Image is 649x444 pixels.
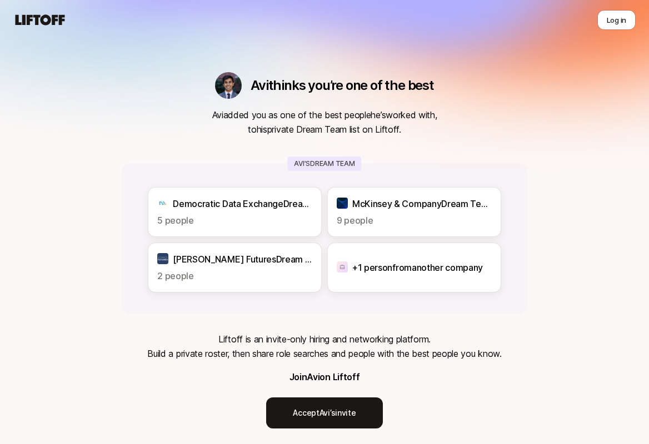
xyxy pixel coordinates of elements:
p: McKinsey & Company Dream Team [352,196,492,211]
p: Avi’s Dream Team [287,157,361,171]
p: 2 people [157,269,312,283]
p: + 1 person from another company [352,260,483,275]
p: Democratic Data Exchange Dream Team [173,196,312,211]
img: Schmidt Futures [157,253,168,264]
p: 5 people [157,213,312,228]
img: Democratic Data Exchange [157,198,168,209]
p: Avi thinks you’re one of the best [251,78,434,93]
p: [PERSON_NAME] Futures Dream Team [173,252,312,266]
p: Avi added you as one of the best people he’s worked with, to his private Dream Team list on Liftoff. [212,108,437,137]
button: Log in [597,10,636,30]
p: Liftoff is an invite-only hiring and networking platform. Build a private roster, then share role... [147,332,501,361]
img: McKinsey & Company [337,198,348,209]
a: AcceptAvi’sinvite [266,397,383,428]
img: Contracting or other projects [337,261,348,273]
p: 9 people [337,213,492,228]
p: Join Avi on Liftoff [289,370,360,384]
img: 4640b0e7_2b03_4c4f_be34_fa460c2e5c38.jpg [215,72,242,99]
